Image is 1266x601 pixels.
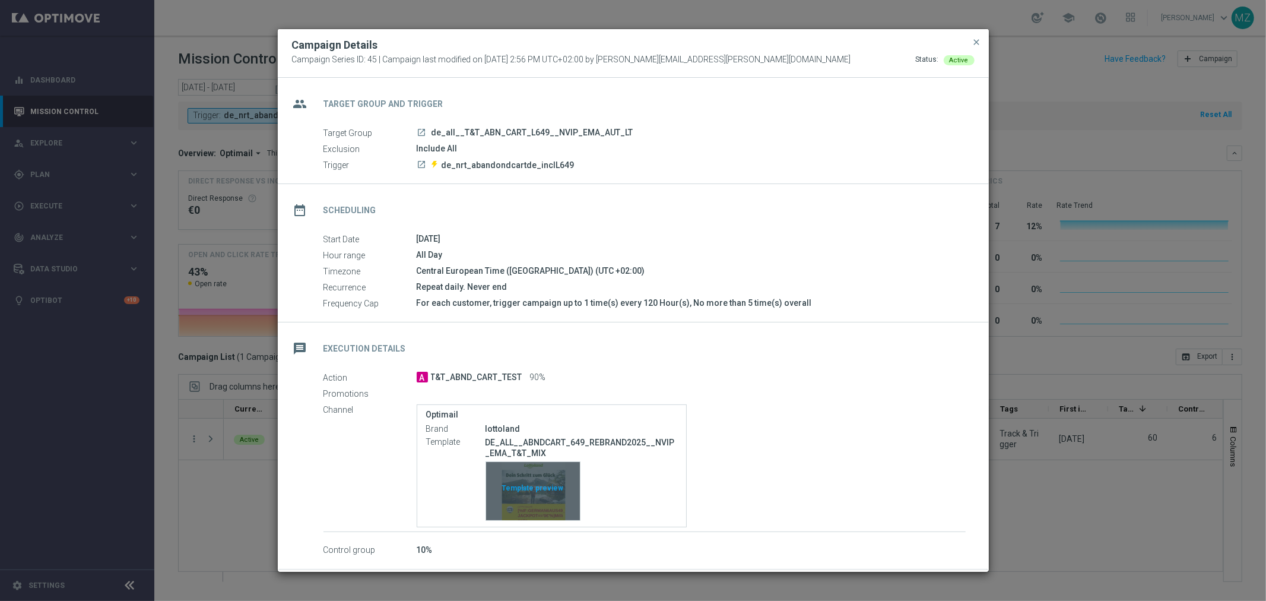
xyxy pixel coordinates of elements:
label: Target Group [323,128,417,138]
label: Frequency Cap [323,298,417,309]
div: Template preview [486,462,580,520]
label: Trigger [323,160,417,170]
span: T&T_ABND_CART_TEST [431,372,522,383]
label: Recurrence [323,282,417,293]
i: message [290,338,311,359]
i: date_range [290,200,311,221]
label: Action [323,372,417,383]
i: launch [417,128,427,137]
div: Repeat daily. Never end [417,281,966,293]
span: de_all__T&T_ABN_CART_L649__NVIP_EMA_AUT_LT [431,128,633,138]
label: Control group [323,545,417,556]
label: Brand [426,424,486,435]
h2: Execution Details [323,343,406,355]
label: Start Date [323,234,417,245]
span: Active [950,56,969,64]
h2: Target Group and Trigger [323,99,443,110]
i: group [290,93,311,115]
label: Channel [323,404,417,415]
div: Central European Time ([GEOGRAPHIC_DATA]) (UTC +02:00) [417,265,966,277]
div: All Day [417,249,966,261]
div: For each customer, trigger campaign up to 1 time(s) every 120 Hour(s), No more than 5 time(s) ove... [417,297,966,309]
a: launch [417,128,427,138]
label: Promotions [323,388,417,399]
colored-tag: Active [944,55,975,64]
label: Hour range [323,250,417,261]
i: launch [417,160,427,169]
span: A [417,372,428,382]
p: DE_ALL__ABNDCART_649_REBRAND2025__NVIP_EMA_T&T_MIX [486,437,677,458]
div: lottoland [486,423,677,435]
span: de_nrt_abandondcartde_inclL649 [442,160,575,170]
h2: Scheduling [323,205,376,216]
span: 90% [530,372,546,383]
label: Exclusion [323,144,417,154]
button: Template preview [486,461,580,521]
h2: Campaign Details [292,38,378,52]
label: Template [426,437,486,448]
label: Timezone [323,266,417,277]
label: Optimail [426,410,677,420]
div: Include All [417,143,966,154]
span: close [972,37,982,47]
a: launch [417,160,427,170]
span: Campaign Series ID: 45 | Campaign last modified on [DATE] 2:56 PM UTC+02:00 by [PERSON_NAME][EMAI... [292,55,851,65]
div: [DATE] [417,233,966,245]
div: 10% [417,544,966,556]
div: Status: [916,55,939,65]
